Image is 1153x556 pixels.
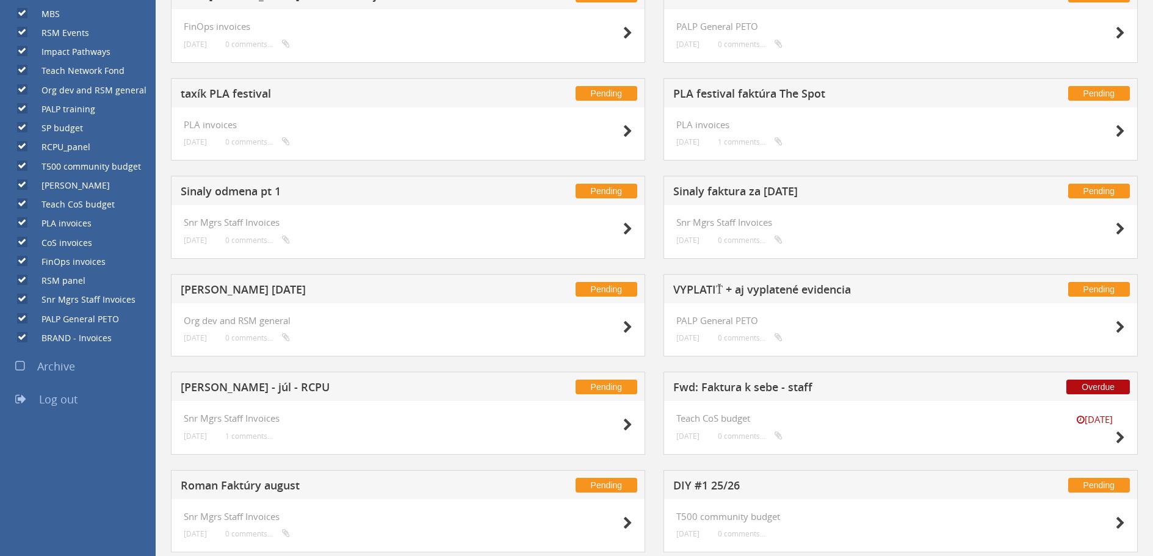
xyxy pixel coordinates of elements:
small: 0 comments... [225,236,290,245]
h5: [PERSON_NAME] - júl - RCPU [181,381,499,397]
span: Pending [1068,282,1130,297]
span: Overdue [1066,380,1130,394]
span: Pending [1068,86,1130,101]
label: SP budget [29,122,83,134]
h4: Snr Mgrs Staff Invoices [184,413,632,424]
small: 0 comments... [225,137,290,146]
small: 1 comments... [718,137,783,146]
span: Pending [576,86,637,101]
label: T500 community budget [29,161,141,173]
label: PALP General PETO [29,313,119,325]
h4: Org dev and RSM general [184,316,632,326]
label: Teach Network Fond [29,65,125,77]
span: Archive [37,359,75,374]
label: MBS [29,8,60,20]
small: 0 comments... [225,40,290,49]
small: [DATE] [184,137,207,146]
small: 0 comments... [225,529,290,538]
small: [DATE] [1064,413,1125,426]
span: Pending [576,184,637,198]
label: Teach CoS budget [29,198,115,211]
h4: FinOps invoices [184,21,632,32]
small: 1 comments... [225,431,273,441]
small: 0 comments... [718,431,783,441]
small: 0 comments... [718,236,783,245]
small: 0 comments... [718,40,783,49]
h5: PLA festival faktúra The Spot [673,88,992,103]
h4: PALP General PETO [676,316,1125,326]
label: Impact Pathways [29,46,110,58]
small: [DATE] [676,333,699,342]
label: BRAND - Invoices [29,332,112,344]
small: [DATE] [676,137,699,146]
span: Pending [576,380,637,394]
h5: taxík PLA festival [181,88,499,103]
h5: [PERSON_NAME] [DATE] [181,284,499,299]
span: Pending [576,282,637,297]
label: PALP training [29,103,95,115]
span: Pending [1068,478,1130,493]
h5: Fwd: Faktura k sebe - staff [673,381,992,397]
small: 0 comments... [718,529,765,538]
small: [DATE] [184,236,207,245]
small: [DATE] [184,40,207,49]
small: [DATE] [184,431,207,441]
h4: Teach CoS budget [676,413,1125,424]
h4: Snr Mgrs Staff Invoices [676,217,1125,228]
h5: Sinaly faktura za [DATE] [673,186,992,201]
h4: PLA invoices [676,120,1125,130]
label: [PERSON_NAME] [29,179,110,192]
small: [DATE] [676,529,699,538]
h5: Roman Faktúry august [181,480,499,495]
label: RSM panel [29,275,85,287]
label: Org dev and RSM general [29,84,146,96]
span: Pending [576,478,637,493]
label: Snr Mgrs Staff Invoices [29,294,136,306]
label: RCPU_panel [29,141,90,153]
small: [DATE] [676,40,699,49]
span: Pending [1068,184,1130,198]
h4: PALP General PETO [676,21,1125,32]
small: 0 comments... [718,333,783,342]
label: RSM Events [29,27,89,39]
span: Log out [39,392,78,406]
h4: T500 community budget [676,511,1125,522]
small: [DATE] [676,236,699,245]
h4: Snr Mgrs Staff Invoices [184,217,632,228]
small: [DATE] [184,333,207,342]
small: [DATE] [676,431,699,441]
small: [DATE] [184,529,207,538]
h5: Sinaly odmena pt 1 [181,186,499,201]
h5: DIY #1 25/26 [673,480,992,495]
h4: Snr Mgrs Staff Invoices [184,511,632,522]
label: CoS invoices [29,237,92,249]
small: 0 comments... [225,333,290,342]
label: FinOps invoices [29,256,106,268]
label: PLA invoices [29,217,92,229]
h4: PLA invoices [184,120,632,130]
h5: VYPLATIŤ + aj vyplatené evidencia [673,284,992,299]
